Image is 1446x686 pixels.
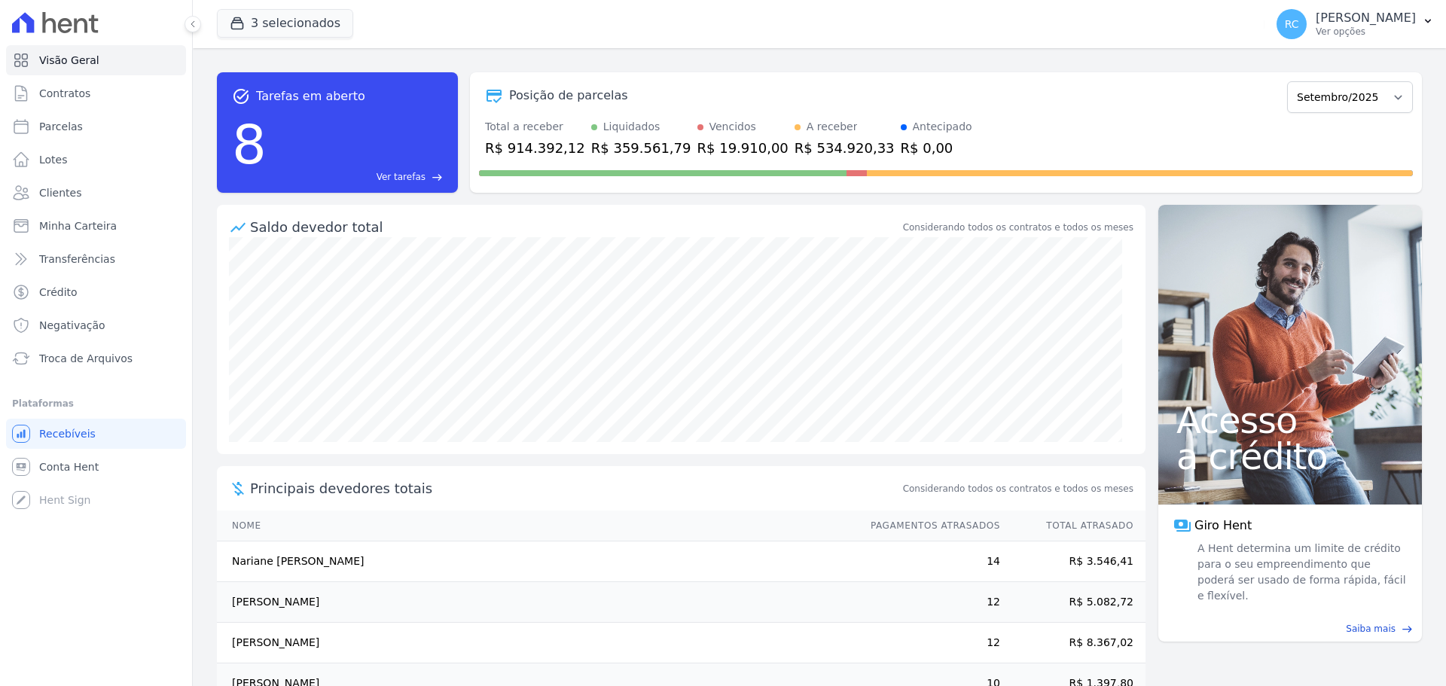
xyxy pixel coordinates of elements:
[6,244,186,274] a: Transferências
[591,138,691,158] div: R$ 359.561,79
[6,277,186,307] a: Crédito
[6,145,186,175] a: Lotes
[1194,517,1252,535] span: Giro Hent
[1001,541,1146,582] td: R$ 3.546,41
[485,119,585,135] div: Total a receber
[39,351,133,366] span: Troca de Arquivos
[217,541,856,582] td: Nariane [PERSON_NAME]
[1001,511,1146,541] th: Total Atrasado
[6,178,186,208] a: Clientes
[485,138,585,158] div: R$ 914.392,12
[12,395,180,413] div: Plataformas
[1167,622,1413,636] a: Saiba mais east
[217,582,856,623] td: [PERSON_NAME]
[39,218,117,233] span: Minha Carteira
[1001,582,1146,623] td: R$ 5.082,72
[913,119,972,135] div: Antecipado
[6,310,186,340] a: Negativação
[1346,622,1396,636] span: Saiba mais
[6,419,186,449] a: Recebíveis
[1001,623,1146,663] td: R$ 8.367,02
[1316,26,1416,38] p: Ver opções
[232,87,250,105] span: task_alt
[1176,438,1404,474] span: a crédito
[807,119,858,135] div: A receber
[377,170,426,184] span: Ver tarefas
[901,138,972,158] div: R$ 0,00
[1264,3,1446,45] button: RC [PERSON_NAME] Ver opções
[39,53,99,68] span: Visão Geral
[39,119,83,134] span: Parcelas
[39,285,78,300] span: Crédito
[217,9,353,38] button: 3 selecionados
[432,172,443,183] span: east
[856,582,1001,623] td: 12
[509,87,628,105] div: Posição de parcelas
[6,343,186,373] a: Troca de Arquivos
[603,119,660,135] div: Liquidados
[39,318,105,333] span: Negativação
[217,623,856,663] td: [PERSON_NAME]
[1402,623,1413,635] span: east
[39,459,99,474] span: Conta Hent
[1176,402,1404,438] span: Acesso
[6,211,186,241] a: Minha Carteira
[6,45,186,75] a: Visão Geral
[6,78,186,108] a: Contratos
[39,252,115,267] span: Transferências
[903,482,1133,495] span: Considerando todos os contratos e todos os meses
[903,221,1133,234] div: Considerando todos os contratos e todos os meses
[1194,541,1407,604] span: A Hent determina um limite de crédito para o seu empreendimento que poderá ser usado de forma ráp...
[856,511,1001,541] th: Pagamentos Atrasados
[250,217,900,237] div: Saldo devedor total
[256,87,365,105] span: Tarefas em aberto
[795,138,895,158] div: R$ 534.920,33
[6,111,186,142] a: Parcelas
[39,185,81,200] span: Clientes
[273,170,443,184] a: Ver tarefas east
[697,138,789,158] div: R$ 19.910,00
[856,541,1001,582] td: 14
[1285,19,1299,29] span: RC
[39,86,90,101] span: Contratos
[6,452,186,482] a: Conta Hent
[232,105,267,184] div: 8
[217,511,856,541] th: Nome
[1316,11,1416,26] p: [PERSON_NAME]
[39,152,68,167] span: Lotes
[39,426,96,441] span: Recebíveis
[709,119,756,135] div: Vencidos
[856,623,1001,663] td: 12
[250,478,900,498] span: Principais devedores totais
